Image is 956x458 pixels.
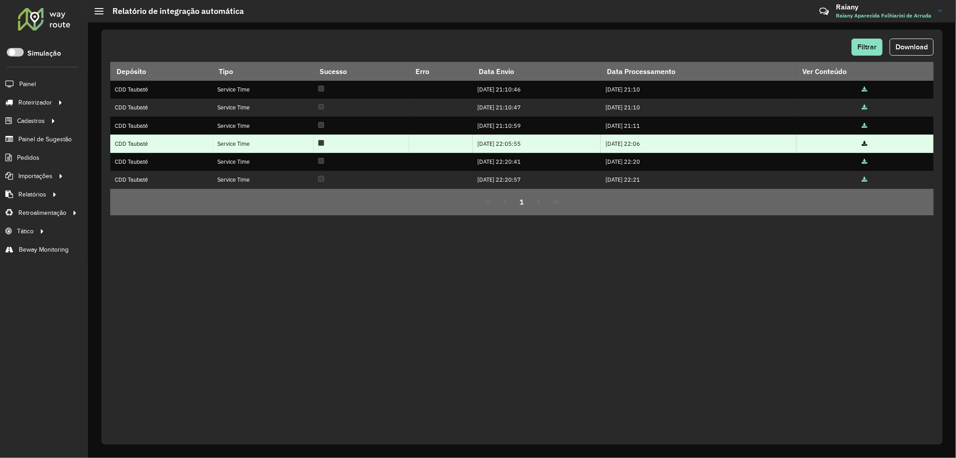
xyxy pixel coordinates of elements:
a: Ver Conteúdo [862,104,868,111]
td: [DATE] 21:10 [601,81,796,99]
span: Tático [17,227,34,236]
span: Relatórios [18,190,46,199]
a: Ver Conteúdo [862,176,868,183]
th: Data Processamento [601,62,796,81]
label: Simulação [27,48,61,59]
span: Painel de Sugestão [18,135,72,144]
td: CDD Taubaté [110,135,213,153]
td: CDD Taubaté [110,171,213,189]
td: [DATE] 22:21 [601,171,796,189]
span: Importações [18,171,52,181]
td: [DATE] 21:10 [601,99,796,117]
td: Service Time [213,171,314,189]
h3: Raiany [836,3,931,11]
td: [DATE] 22:20 [601,153,796,171]
td: Service Time [213,81,314,99]
a: Ver Conteúdo [862,86,868,93]
a: Ver Conteúdo [862,158,868,166]
td: CDD Taubaté [110,153,213,171]
span: Beway Monitoring [19,245,69,254]
h2: Relatório de integração automática [104,6,244,16]
span: Filtrar [857,43,877,51]
th: Ver Conteúdo [796,62,934,81]
th: Tipo [213,62,314,81]
td: Service Time [213,99,314,117]
td: [DATE] 22:20:57 [473,171,601,189]
th: Sucesso [314,62,410,81]
td: [DATE] 21:11 [601,117,796,135]
span: Download [895,43,928,51]
td: [DATE] 21:10:46 [473,81,601,99]
a: Ver Conteúdo [862,140,868,148]
th: Erro [409,62,472,81]
td: CDD Taubaté [110,99,213,117]
a: Ver Conteúdo [862,122,868,130]
span: Pedidos [17,153,39,162]
span: Roteirizador [18,98,52,107]
td: [DATE] 21:10:59 [473,117,601,135]
td: [DATE] 21:10:47 [473,99,601,117]
th: Data Envio [473,62,601,81]
td: CDD Taubaté [110,81,213,99]
span: Cadastros [17,116,45,126]
a: Contato Rápido [814,2,834,21]
button: Download [890,39,934,56]
span: Painel [19,79,36,89]
td: [DATE] 22:05:55 [473,135,601,153]
th: Depósito [110,62,213,81]
button: Filtrar [852,39,882,56]
td: Service Time [213,135,314,153]
span: Retroalimentação [18,208,66,218]
td: [DATE] 22:20:41 [473,153,601,171]
button: 1 [514,193,531,210]
td: [DATE] 22:06 [601,135,796,153]
td: CDD Taubaté [110,117,213,135]
td: Service Time [213,153,314,171]
td: Service Time [213,117,314,135]
span: Raiany Aparecida Folhiarini de Arruda [836,12,931,20]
